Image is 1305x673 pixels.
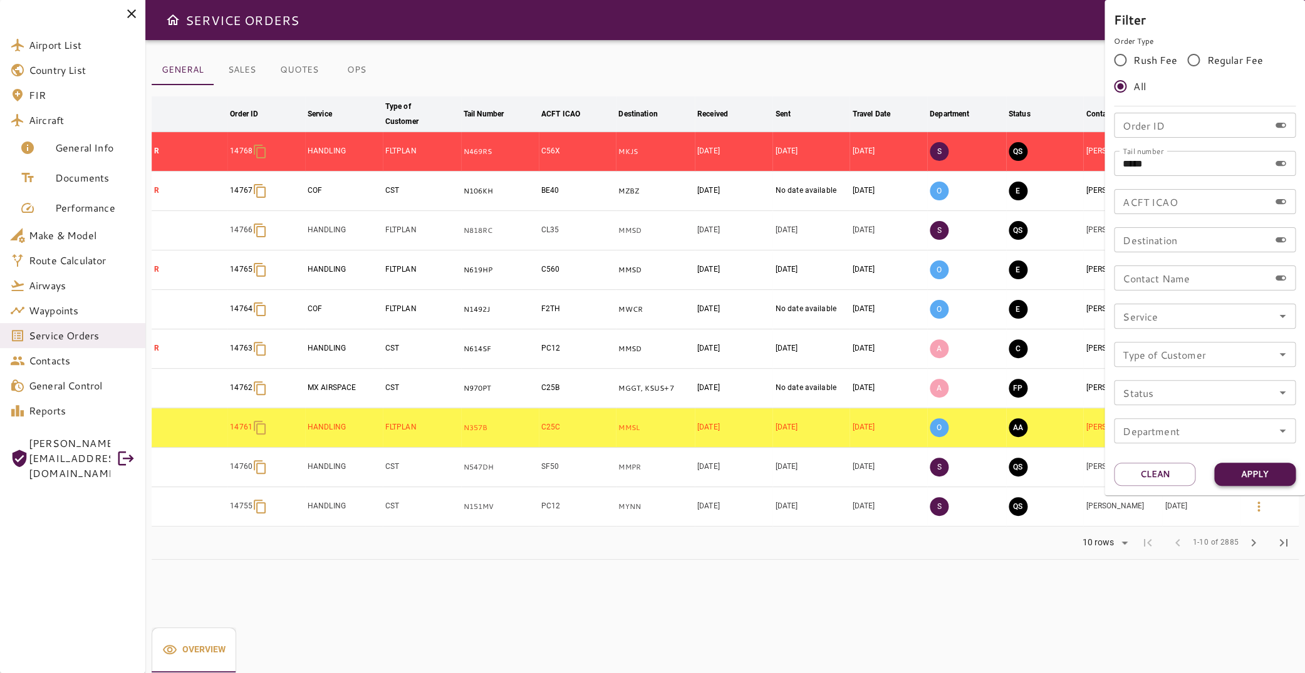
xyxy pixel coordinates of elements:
span: All [1133,79,1145,94]
button: Apply [1214,463,1296,486]
button: Open [1274,346,1291,363]
button: Open [1274,422,1291,439]
button: Clean [1114,463,1195,486]
p: Order Type [1114,36,1296,47]
label: Tail number [1123,145,1163,156]
button: Open [1274,384,1291,401]
div: rushFeeOrder [1114,47,1296,100]
h6: Filter [1114,9,1296,29]
span: Rush Fee [1133,53,1177,68]
span: Regular Fee [1207,53,1263,68]
button: Open [1274,307,1291,325]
